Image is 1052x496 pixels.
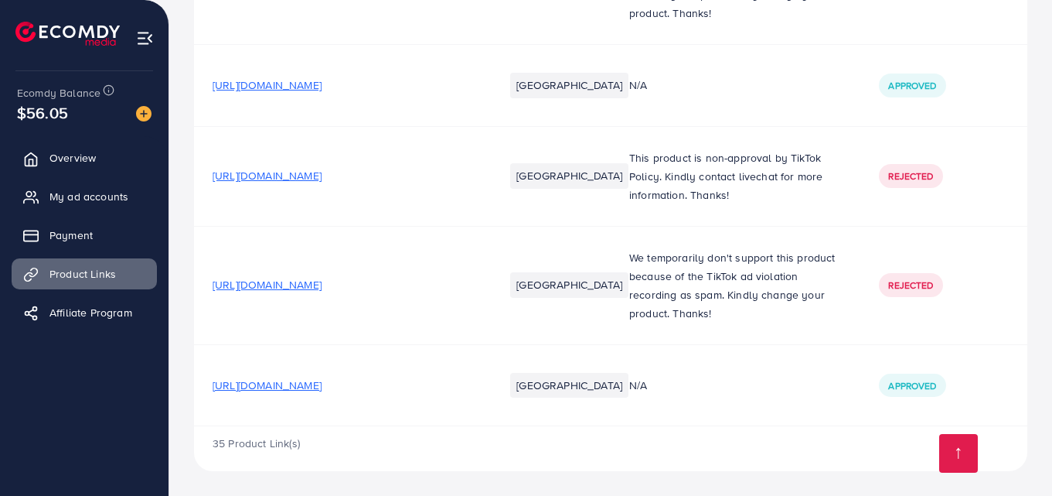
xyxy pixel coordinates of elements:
span: Overview [49,150,96,166]
a: Product Links [12,258,157,289]
a: Affiliate Program [12,297,157,328]
span: N/A [629,77,647,93]
span: $56.05 [17,101,68,124]
span: Ecomdy Balance [17,85,100,101]
a: My ad accounts [12,181,157,212]
span: Rejected [888,169,933,183]
img: image [136,106,152,121]
li: [GEOGRAPHIC_DATA] [510,73,628,97]
span: N/A [629,378,647,393]
img: logo [15,22,120,46]
span: Affiliate Program [49,305,132,320]
img: menu [136,29,154,47]
li: [GEOGRAPHIC_DATA] [510,163,628,188]
span: [URL][DOMAIN_NAME] [213,277,322,292]
a: Overview [12,142,157,173]
iframe: Chat [986,426,1040,484]
a: Payment [12,220,157,251]
span: 35 Product Link(s) [213,436,300,451]
span: [URL][DOMAIN_NAME] [213,168,322,183]
p: We temporarily don't support this product because of the TikTok ad violation recording as spam. K... [629,248,842,323]
span: [URL][DOMAIN_NAME] [213,77,322,93]
span: Payment [49,227,93,243]
span: Approved [888,379,936,392]
span: My ad accounts [49,189,128,204]
span: [URL][DOMAIN_NAME] [213,378,322,393]
span: Rejected [888,279,933,292]
li: [GEOGRAPHIC_DATA] [510,272,628,297]
li: [GEOGRAPHIC_DATA] [510,373,628,398]
p: This product is non-approval by TikTok Policy. Kindly contact livechat for more information. Thanks! [629,149,842,204]
span: Approved [888,79,936,92]
span: Product Links [49,266,116,282]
